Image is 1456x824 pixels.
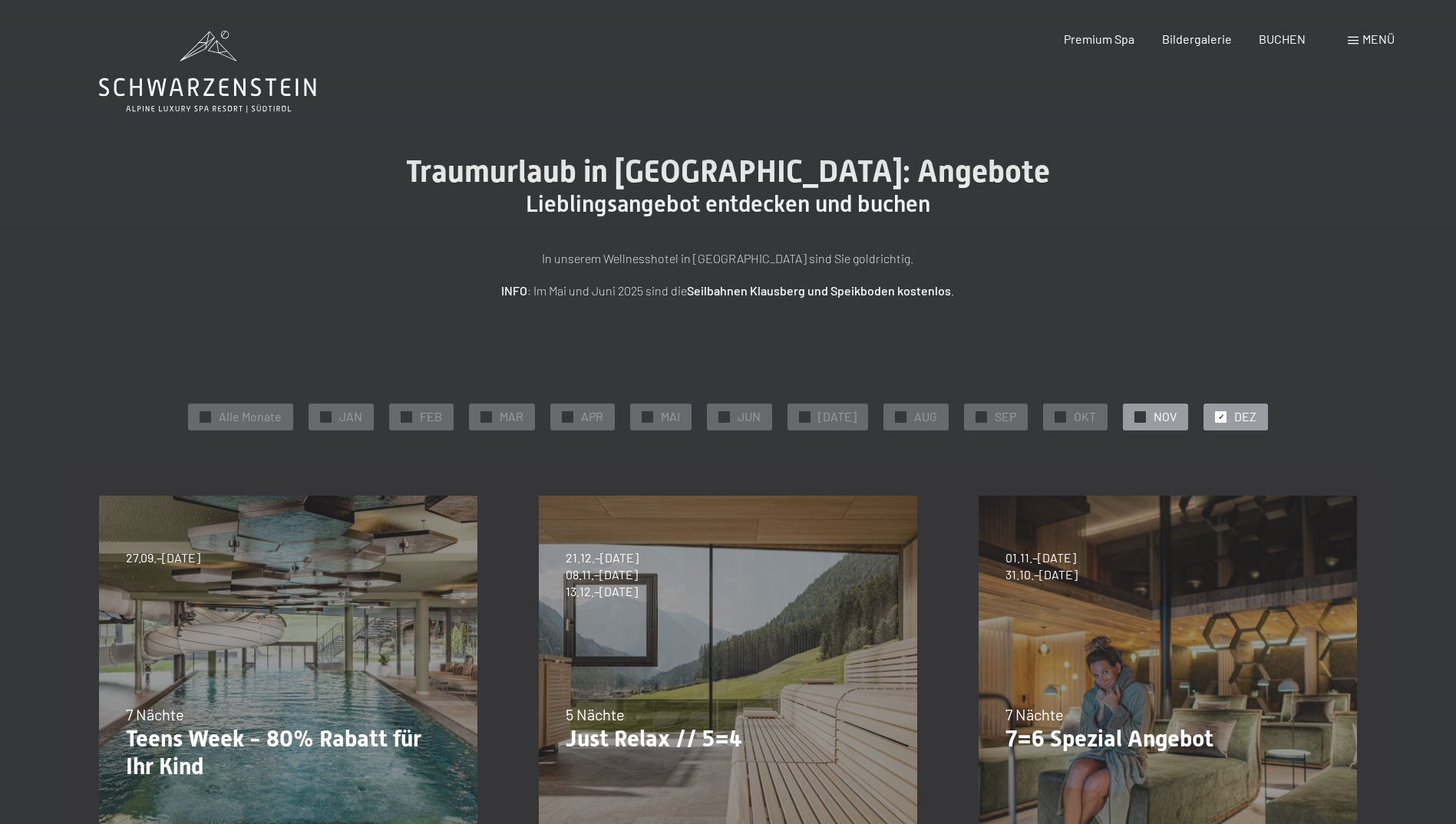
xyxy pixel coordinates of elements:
span: 08.11.–[DATE] [566,566,639,583]
span: Einwilligung Marketing* [581,449,708,464]
span: ✓ [721,411,728,422]
a: Premium Spa [1064,31,1134,46]
span: 7 Nächte [126,705,184,723]
span: ✓ [323,411,329,422]
strong: Seilbahnen Klausberg und Speikboden kostenlos [687,283,951,298]
span: JUN [738,408,761,425]
span: 31.10.–[DATE] [1005,566,1078,583]
a: BUCHEN [1259,31,1306,46]
span: SEP [995,408,1016,425]
span: ✓ [565,411,571,422]
span: OKT [1074,408,1096,425]
span: ✓ [1137,411,1144,422]
span: 7 Nächte [1005,705,1064,723]
span: ✓ [1218,411,1224,422]
p: Just Relax // 5=4 [566,725,890,753]
span: MAI [661,408,680,425]
span: Traumurlaub in [GEOGRAPHIC_DATA]: Angebote [406,153,1050,190]
span: [DATE] [818,408,857,425]
span: ✓ [1058,411,1064,422]
span: ✓ [645,411,651,422]
span: 21.12.–[DATE] [566,549,639,566]
span: JAN [339,408,362,425]
span: ✓ [484,411,490,422]
span: 27.09.–[DATE] [126,549,200,566]
a: Bildergalerie [1162,31,1232,46]
span: ✓ [979,411,985,422]
span: FEB [420,408,442,425]
p: : Im Mai und Juni 2025 sind die . [345,281,1112,301]
span: APR [581,408,603,425]
span: ✓ [898,411,904,422]
span: 13.12.–[DATE] [566,583,639,600]
span: DEZ [1234,408,1256,425]
p: In unserem Wellnesshotel in [GEOGRAPHIC_DATA] sind Sie goldrichtig. [345,249,1112,269]
span: AUG [914,408,937,425]
span: MAR [500,408,523,425]
span: ✓ [203,411,209,422]
p: 7=6 Spezial Angebot [1005,725,1330,753]
span: Alle Monate [219,408,282,425]
p: Teens Week - 80% Rabatt für Ihr Kind [126,725,451,780]
span: NOV [1154,408,1177,425]
strong: INFO [501,283,527,298]
span: ✓ [404,411,410,422]
span: Lieblingsangebot entdecken und buchen [526,190,930,217]
span: Menü [1362,31,1395,46]
span: 01.11.–[DATE] [1005,549,1078,566]
span: ✓ [802,411,808,422]
span: 5 Nächte [566,705,625,723]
